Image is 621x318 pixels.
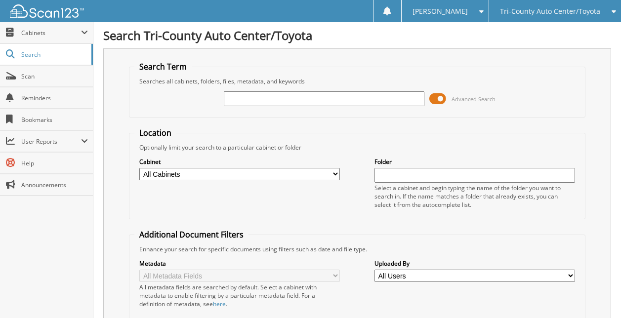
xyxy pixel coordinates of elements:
h1: Search Tri-County Auto Center/Toyota [103,27,611,43]
span: Scan [21,72,88,80]
label: Metadata [139,259,340,268]
div: Optionally limit your search to a particular cabinet or folder [134,143,580,152]
div: All metadata fields are searched by default. Select a cabinet with metadata to enable filtering b... [139,283,340,308]
div: Searches all cabinets, folders, files, metadata, and keywords [134,77,580,85]
span: [PERSON_NAME] [413,8,468,14]
span: Tri-County Auto Center/Toyota [500,8,600,14]
legend: Search Term [134,61,192,72]
iframe: Chat Widget [572,271,621,318]
legend: Location [134,127,176,138]
span: Cabinets [21,29,81,37]
span: User Reports [21,137,81,146]
span: Help [21,159,88,167]
label: Cabinet [139,158,340,166]
div: Select a cabinet and begin typing the name of the folder you want to search in. If the name match... [374,184,575,209]
legend: Additional Document Filters [134,229,248,240]
label: Uploaded By [374,259,575,268]
span: Advanced Search [452,95,496,103]
span: Reminders [21,94,88,102]
div: Enhance your search for specific documents using filters such as date and file type. [134,245,580,253]
span: Search [21,50,86,59]
label: Folder [374,158,575,166]
span: Announcements [21,181,88,189]
a: here [213,300,226,308]
img: scan123-logo-white.svg [10,4,84,18]
span: Bookmarks [21,116,88,124]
